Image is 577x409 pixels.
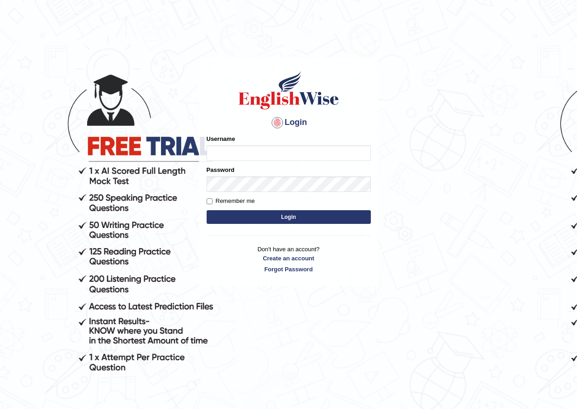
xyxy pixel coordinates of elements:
[207,135,235,143] label: Username
[207,265,371,274] a: Forgot Password
[207,166,234,174] label: Password
[237,70,341,111] img: Logo of English Wise sign in for intelligent practice with AI
[207,198,213,204] input: Remember me
[207,254,371,263] a: Create an account
[207,245,371,273] p: Don't have an account?
[207,210,371,224] button: Login
[207,197,255,206] label: Remember me
[207,115,371,130] h4: Login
